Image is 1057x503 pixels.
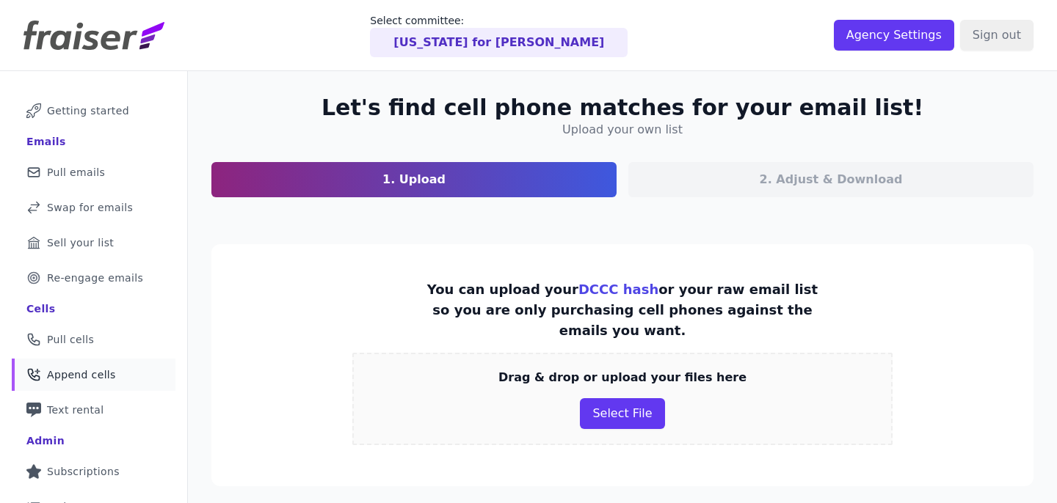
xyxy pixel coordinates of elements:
div: Admin [26,433,65,448]
a: Pull emails [12,156,175,188]
input: Agency Settings [834,20,954,51]
button: Select File [580,398,664,429]
p: Drag & drop or upload your files here [498,369,747,386]
a: Text rental [12,394,175,426]
a: DCCC hash [578,282,658,297]
span: Pull emails [47,165,105,180]
p: [US_STATE] for [PERSON_NAME] [393,34,604,51]
input: Sign out [960,20,1034,51]
a: Subscriptions [12,455,175,488]
span: Text rental [47,403,104,417]
div: Cells [26,301,55,316]
h2: Let's find cell phone matches for your email list! [322,95,923,121]
p: Select committee: [370,13,628,28]
div: Emails [26,134,66,149]
span: Sell your list [47,235,114,250]
span: Pull cells [47,332,94,347]
span: Subscriptions [47,464,120,479]
a: Sell your list [12,227,175,259]
p: 2. Adjust & Download [760,171,903,188]
a: Append cells [12,359,175,391]
a: 1. Upload [211,162,617,197]
span: Re-engage emails [47,271,143,285]
a: Re-engage emails [12,262,175,294]
span: Append cells [47,367,116,382]
a: Getting started [12,95,175,127]
span: Getting started [47,103,129,118]
a: Swap for emails [12,191,175,224]
p: You can upload your or your raw email list so you are only purchasing cell phones against the ema... [420,279,825,341]
img: Fraiser Logo [23,21,164,50]
a: Pull cells [12,323,175,356]
a: Select committee: [US_STATE] for [PERSON_NAME] [370,13,628,57]
span: Swap for emails [47,200,133,215]
h4: Upload your own list [562,121,683,139]
p: 1. Upload [382,171,446,188]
